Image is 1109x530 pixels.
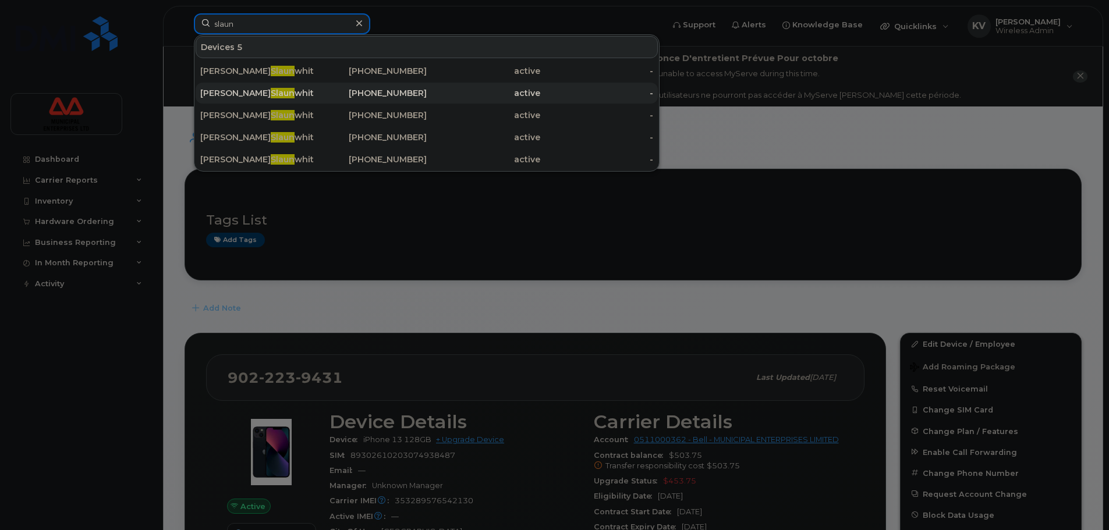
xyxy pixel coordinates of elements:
[200,154,314,165] div: [PERSON_NAME] white
[314,154,427,165] div: [PHONE_NUMBER]
[271,66,295,76] span: Slaun
[271,88,295,98] span: Slaun
[427,109,540,121] div: active
[427,87,540,99] div: active
[427,65,540,77] div: active
[314,87,427,99] div: [PHONE_NUMBER]
[196,36,658,58] div: Devices
[540,154,654,165] div: -
[200,131,314,143] div: [PERSON_NAME] white
[314,109,427,121] div: [PHONE_NUMBER]
[237,41,243,53] span: 5
[196,149,658,170] a: [PERSON_NAME]Slaunwhite[PHONE_NUMBER]active-
[200,109,314,121] div: [PERSON_NAME] white
[540,65,654,77] div: -
[271,132,295,143] span: Slaun
[271,154,295,165] span: Slaun
[314,131,427,143] div: [PHONE_NUMBER]
[200,65,314,77] div: [PERSON_NAME] white
[540,131,654,143] div: -
[196,127,658,148] a: [PERSON_NAME]Slaunwhite[PHONE_NUMBER]active-
[540,87,654,99] div: -
[271,110,295,120] span: Slaun
[196,105,658,126] a: [PERSON_NAME]Slaunwhite[PHONE_NUMBER]active-
[427,154,540,165] div: active
[196,61,658,81] a: [PERSON_NAME]Slaunwhite[PHONE_NUMBER]active-
[200,87,314,99] div: [PERSON_NAME] white
[314,65,427,77] div: [PHONE_NUMBER]
[540,109,654,121] div: -
[196,83,658,104] a: [PERSON_NAME]Slaunwhite[PHONE_NUMBER]active-
[427,131,540,143] div: active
